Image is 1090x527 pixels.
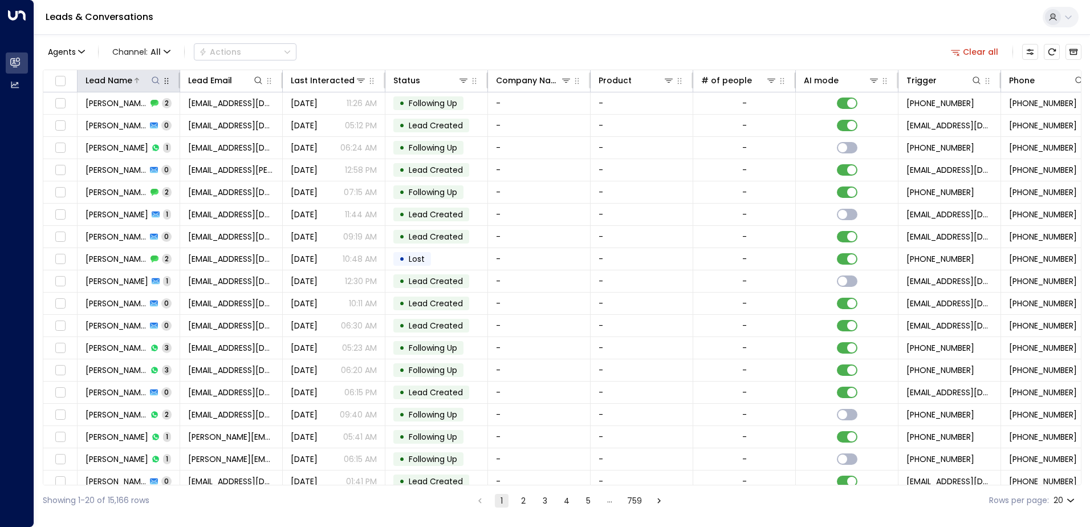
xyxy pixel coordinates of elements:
[742,364,747,376] div: -
[291,364,318,376] span: Jun 30, 2025
[162,187,172,197] span: 2
[1009,74,1035,87] div: Phone
[188,431,274,443] span: ryan.osborne.ext@siemens.com
[399,405,405,424] div: •
[161,165,172,175] span: 0
[346,476,377,487] p: 01:41 PM
[742,120,747,131] div: -
[906,431,974,443] span: +447702491567
[349,298,377,309] p: 10:11 AM
[163,209,171,219] span: 1
[591,92,693,114] td: -
[488,337,591,359] td: -
[188,453,274,465] span: david.khodabakhshi@hotmail.com
[1022,44,1038,60] button: Customize
[86,342,147,354] span: Sarroya Qayum
[1009,364,1077,376] span: +447400324410
[906,74,982,87] div: Trigger
[108,44,175,60] button: Channel:All
[188,231,274,242] span: erahman1@hotmail.co.uk
[188,298,274,309] span: taylormillard92@icloud.com
[488,426,591,448] td: -
[399,271,405,291] div: •
[742,387,747,398] div: -
[393,74,469,87] div: Status
[599,74,674,87] div: Product
[399,183,405,202] div: •
[345,120,377,131] p: 05:12 PM
[188,209,274,220] span: mihaimocanu322@yahoo.com
[345,164,377,176] p: 12:58 PM
[340,409,377,420] p: 09:40 AM
[53,252,67,266] span: Toggle select row
[188,342,274,354] span: skqayum@yahoo.com
[291,120,318,131] span: Aug 03, 2025
[989,494,1049,506] label: Rows per page:
[742,187,747,198] div: -
[347,98,377,109] p: 11:26 AM
[625,494,644,508] button: Go to page 759
[488,270,591,292] td: -
[473,493,666,508] nav: pagination navigation
[291,387,318,398] span: Jul 29, 2025
[393,74,420,87] div: Status
[86,298,147,309] span: Taylor Millard
[86,320,147,331] span: Tim Ranford
[86,453,148,465] span: David Khodabakhshi
[488,159,591,181] td: -
[291,98,318,109] span: Aug 12, 2025
[488,137,591,159] td: -
[161,232,172,241] span: 0
[906,476,993,487] span: leads@space-station.co.uk
[409,387,463,398] span: Lead Created
[291,320,318,331] span: Sep 23, 2025
[1065,44,1081,60] button: Archived Leads
[345,209,377,220] p: 11:44 AM
[516,494,530,508] button: Go to page 2
[161,321,172,330] span: 0
[906,387,993,398] span: leads@space-station.co.uk
[86,120,147,131] span: Tom Smith
[742,431,747,443] div: -
[399,249,405,269] div: •
[591,137,693,159] td: -
[409,142,457,153] span: Following Up
[742,142,747,153] div: -
[53,363,67,378] span: Toggle select row
[53,341,67,355] span: Toggle select row
[906,120,993,131] span: leads@space-station.co.uk
[291,275,318,287] span: Jun 03, 2025
[399,360,405,380] div: •
[163,143,171,152] span: 1
[591,359,693,381] td: -
[906,74,937,87] div: Trigger
[906,142,974,153] span: +447847992884
[86,476,147,487] span: Lewis Clare
[188,253,274,265] span: driver978@talktalk.net
[804,74,839,87] div: AI mode
[188,476,274,487] span: lewisjclare97@gmail.com
[344,453,377,465] p: 06:15 AM
[291,74,355,87] div: Last Interacted
[742,275,747,287] div: -
[409,253,425,265] span: Lost
[742,476,747,487] div: -
[399,427,405,447] div: •
[1009,476,1077,487] span: +447592351603
[1009,209,1077,220] span: +447871928304
[161,387,172,397] span: 0
[161,120,172,130] span: 0
[488,359,591,381] td: -
[46,10,153,23] a: Leads & Conversations
[86,431,148,443] span: Ryan Osborne
[906,409,974,420] span: +447944238357
[188,275,274,287] span: Charlotte.e.m.w@live.com
[906,187,974,198] span: +447889732728
[742,298,747,309] div: -
[86,98,147,109] span: Margaret Patman
[742,453,747,465] div: -
[399,383,405,402] div: •
[742,164,747,176] div: -
[291,231,318,242] span: Sep 26, 2025
[409,98,457,109] span: Following Up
